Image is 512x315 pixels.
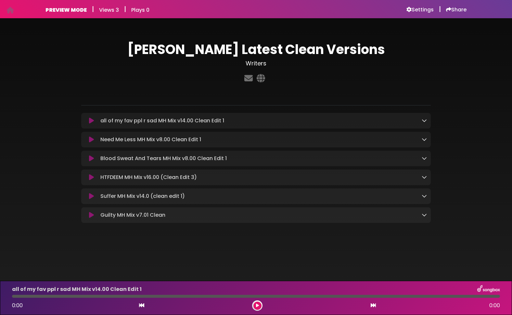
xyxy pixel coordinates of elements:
[131,7,149,13] h6: Plays 0
[100,173,197,181] p: HTFDEEM MH Mix v16.00 (Clean Edit 3)
[100,211,165,219] p: Guilty MH Mix v7.01 Clean
[45,7,87,13] h6: PREVIEW MODE
[100,136,201,144] p: Need Me Less MH Mix v8.00 Clean Edit 1
[100,192,185,200] p: Suffer MH Mix v14.0 (clean edit 1)
[124,5,126,13] h5: |
[439,5,441,13] h5: |
[81,60,431,67] h3: Writers
[99,7,119,13] h6: Views 3
[406,7,434,13] a: Settings
[446,7,467,13] a: Share
[100,117,224,125] p: all of my fav ppl r sad MH Mix v14.00 Clean Edit 1
[92,5,94,13] h5: |
[100,155,227,162] p: Blood Sweat And Tears MH Mix v8.00 Clean Edit 1
[81,42,431,57] h1: [PERSON_NAME] Latest Clean Versions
